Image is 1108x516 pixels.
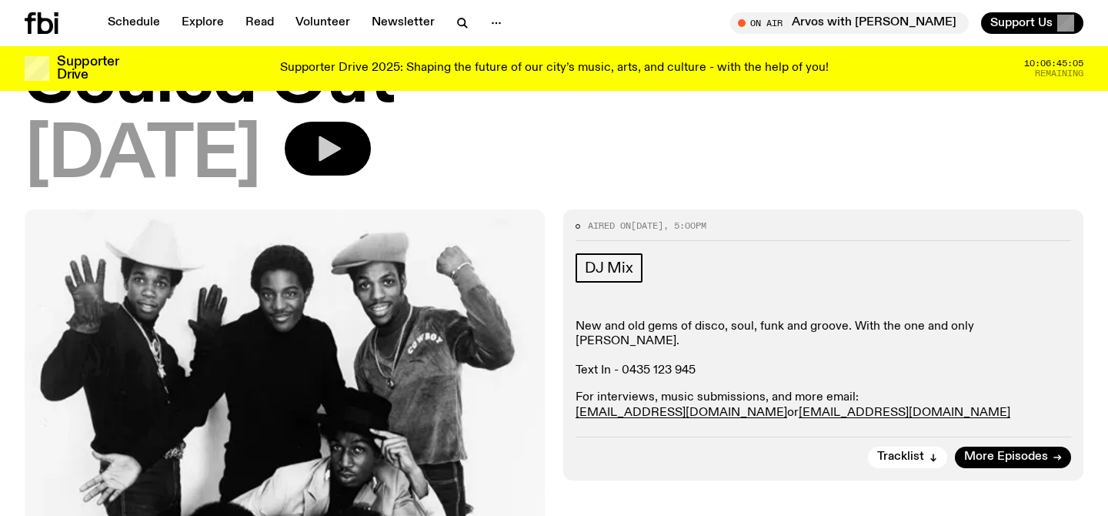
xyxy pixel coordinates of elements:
button: On AirArvos with [PERSON_NAME] [730,12,969,34]
span: Tracklist [877,451,924,463]
a: [EMAIL_ADDRESS][DOMAIN_NAME] [799,407,1010,419]
span: [DATE] [631,219,663,232]
button: Tracklist [868,447,947,468]
span: 10:06:45:05 [1024,59,1083,68]
h3: Supporter Drive [57,55,118,82]
button: Support Us [981,12,1083,34]
p: For interviews, music submissions, and more email: or [576,390,1071,420]
a: More Episodes [955,447,1071,468]
a: Explore [172,12,233,34]
a: Read [236,12,283,34]
span: , 5:00pm [663,219,706,232]
a: Newsletter [362,12,444,34]
a: DJ Mix [576,253,642,283]
h1: Souled Out [25,46,1083,116]
a: Schedule [98,12,169,34]
p: New and old gems of disco, soul, funk and groove. With the one and only [PERSON_NAME]. Text In - ... [576,320,1071,379]
span: Aired on [588,219,631,232]
span: [DATE] [25,122,260,191]
span: Remaining [1035,69,1083,78]
a: [EMAIL_ADDRESS][DOMAIN_NAME] [576,407,787,419]
span: DJ Mix [585,260,633,276]
span: More Episodes [964,451,1048,463]
p: Supporter Drive 2025: Shaping the future of our city’s music, arts, and culture - with the help o... [280,62,829,75]
a: Volunteer [286,12,359,34]
span: Support Us [990,16,1053,30]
